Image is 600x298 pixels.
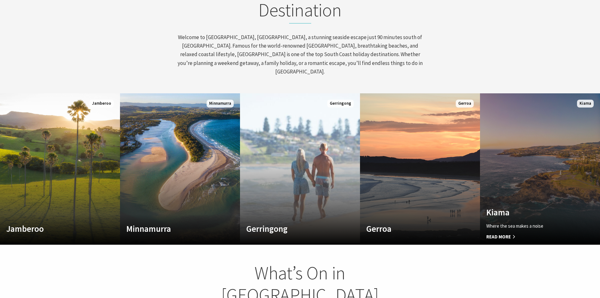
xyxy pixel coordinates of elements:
[360,93,480,245] a: Custom Image Used Gerroa Gerroa
[6,224,96,234] h4: Jamberoo
[120,93,240,245] a: Custom Image Used Minnamurra Minnamurra
[240,93,360,245] a: Custom Image Used Gerringong Gerringong
[327,100,354,108] span: Gerringong
[456,100,474,108] span: Gerroa
[486,233,576,241] span: Read More
[177,33,424,76] p: Welcome to [GEOGRAPHIC_DATA], [GEOGRAPHIC_DATA], a stunning seaside escape just 90 minutes south ...
[89,100,114,108] span: Jamberoo
[246,224,336,234] h4: Gerringong
[486,222,576,230] p: Where the sea makes a noise
[126,224,216,234] h4: Minnamurra
[207,100,234,108] span: Minnamurra
[366,224,456,234] h4: Gerroa
[577,100,594,108] span: Kiama
[480,93,600,245] a: Custom Image Used Kiama Where the sea makes a noise Read More Kiama
[486,207,576,217] h4: Kiama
